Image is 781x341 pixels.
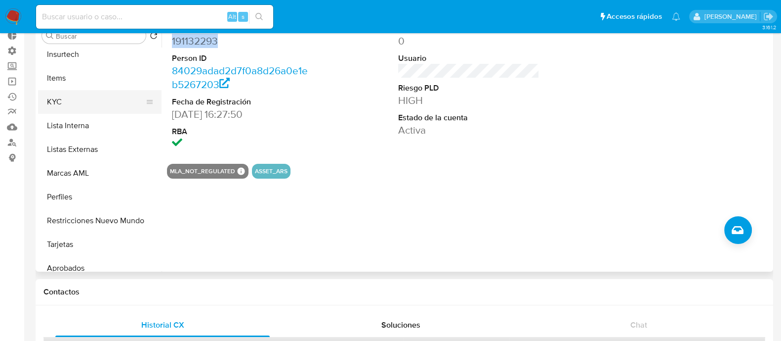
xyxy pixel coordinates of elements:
[141,319,184,331] span: Historial CX
[172,53,313,64] dt: Person ID
[172,126,313,137] dt: RBA
[38,114,162,138] button: Lista Interna
[398,34,539,48] dd: 0
[672,12,680,21] a: Notificaciones
[172,63,308,92] a: 84029adad2d7f0a8d26a0e1eb5267203
[38,161,162,185] button: Marcas AML
[36,10,273,23] input: Buscar usuario o caso...
[398,83,539,94] dt: Riesgo PLD
[172,97,313,107] dt: Fecha de Registración
[56,32,142,41] input: Buscar
[398,112,539,123] dt: Estado de la cuenta
[398,123,539,137] dd: Activa
[38,233,162,256] button: Tarjetas
[38,256,162,280] button: Aprobados
[381,319,420,331] span: Soluciones
[249,10,269,24] button: search-icon
[762,23,776,31] span: 3.161.2
[704,12,760,21] p: yanina.loff@mercadolibre.com
[38,209,162,233] button: Restricciones Nuevo Mundo
[172,107,313,121] dd: [DATE] 16:27:50
[38,90,154,114] button: KYC
[398,94,539,107] dd: HIGH
[242,12,245,21] span: s
[763,11,774,22] a: Salir
[46,32,54,40] button: Buscar
[38,138,162,161] button: Listas Externas
[607,11,662,22] span: Accesos rápidos
[150,32,158,43] button: Volver al orden por defecto
[630,319,647,331] span: Chat
[398,53,539,64] dt: Usuario
[172,34,313,48] dd: 191132293
[228,12,236,21] span: Alt
[38,66,162,90] button: Items
[38,185,162,209] button: Perfiles
[38,43,162,66] button: Insurtech
[43,287,765,297] h1: Contactos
